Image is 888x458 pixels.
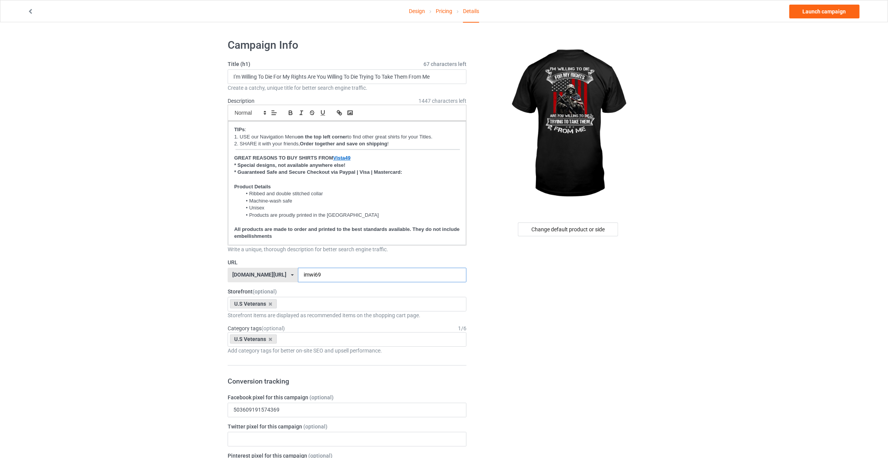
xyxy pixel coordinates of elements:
[242,204,460,211] li: Unisex
[234,148,460,153] img: Screenshot_at_Jul_03_11-49-29.png
[463,0,479,23] div: Details
[261,325,285,331] span: (optional)
[228,394,466,401] label: Facebook pixel for this campaign
[789,5,860,18] a: Launch campaign
[303,423,327,430] span: (optional)
[234,140,460,148] p: 2. SHARE it with your friends, !
[436,0,452,22] a: Pricing
[228,288,466,295] label: Storefront
[234,184,271,189] strong: Product Details
[309,394,334,400] span: (optional)
[228,347,466,354] div: Add category tags for better on-site SEO and upsell performance.
[230,334,277,344] div: U.S Veterans
[234,133,460,141] p: 1. USE our Navigation Menu to find other great shirts for your Titles.
[234,126,460,133] p: :
[228,325,285,332] label: Category tags
[228,38,466,52] h1: Campaign Info
[228,259,466,266] label: URL
[409,0,425,22] a: Design
[234,226,461,239] strong: All products are made to order and printed to the best standards available. They do not include e...
[228,311,466,319] div: Storefront items are displayed as recommended items on the shopping cart page.
[458,325,466,332] div: 1 / 6
[228,84,466,92] div: Create a catchy, unique title for better search engine traffic.
[300,141,387,147] strong: Order together and save on shipping
[242,212,460,219] li: Products are proudly printed in the [GEOGRAPHIC_DATA]
[234,162,346,168] strong: * Special designs, not available anywhere else!
[228,377,466,386] h3: Conversion tracking
[253,288,277,295] span: (optional)
[234,155,333,161] strong: GREAT REASONS TO BUY SHIRTS FROM
[242,198,460,204] li: Machine-wash safe
[423,60,466,68] span: 67 characters left
[298,134,347,140] strong: on the top left corner
[518,222,618,236] div: Change default product or side
[242,190,460,197] li: Ribbed and double stitched collar
[228,245,466,253] div: Write a unique, thorough description for better search engine traffic.
[230,299,277,308] div: U.S Veterans
[232,272,286,277] div: [DOMAIN_NAME][URL]
[333,155,351,161] a: Vista49
[418,97,466,105] span: 1447 characters left
[228,60,466,68] label: Title (h1)
[228,98,255,104] label: Description
[234,169,402,175] strong: * Guaranteed Safe and Secure Checkout via Paypal | Visa | Mastercard:
[234,127,245,132] strong: TIPs
[228,423,466,430] label: Twitter pixel for this campaign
